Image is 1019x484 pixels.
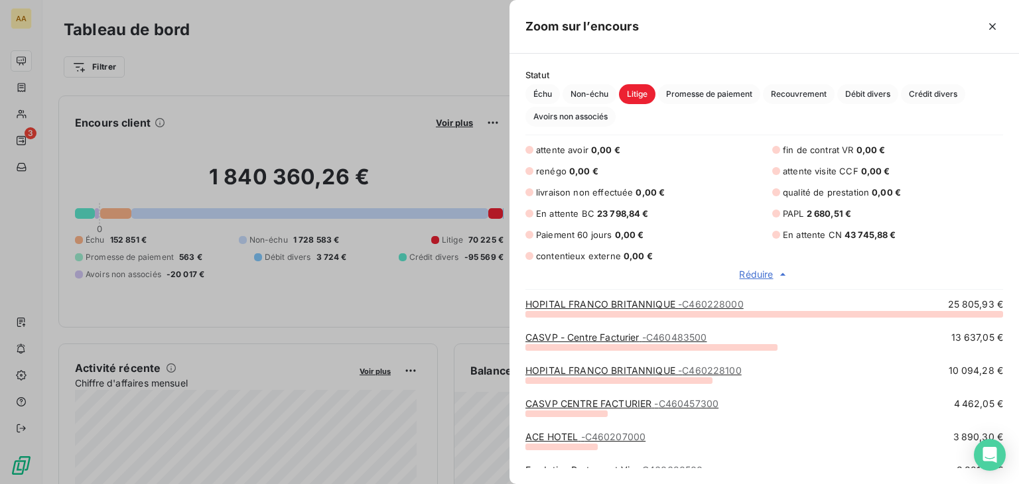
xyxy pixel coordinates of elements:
span: attente avoir [536,145,588,155]
span: Paiement 60 jours [536,229,612,240]
span: PAPL [783,208,804,219]
a: CASVP CENTRE FACTURIER [525,398,718,409]
a: HOPITAL FRANCO BRITANNIQUE [525,365,742,376]
span: - C460457300 [654,398,718,409]
button: Échu [525,84,560,104]
span: - C460207000 [581,431,646,442]
span: - C460620500 [638,464,703,475]
span: attente visite CCF [783,166,858,176]
a: ACE HOTEL [525,431,645,442]
span: renégo [536,166,567,176]
a: CASVP - Centre Facturier [525,332,707,343]
button: Avoirs non associés [525,107,616,127]
span: qualité de prestation [783,187,869,198]
span: 2 680,51 € [807,208,852,219]
span: - C460483500 [642,332,707,343]
span: 43 745,88 € [845,229,896,240]
span: 0,00 € [872,187,901,198]
span: 4 462,05 € [954,397,1004,410]
button: Promesse de paiement [658,84,760,104]
button: Non-échu [563,84,616,104]
a: Fondation Partage et Vie [525,464,703,475]
span: - C460228100 [678,365,742,376]
span: Statut [525,70,1003,80]
span: 0,00 € [624,251,653,261]
span: 3 890,30 € [953,430,1004,444]
div: Open Intercom Messenger [974,439,1006,471]
span: 0,00 € [861,166,890,176]
span: 0,00 € [591,145,620,155]
div: grid [509,298,1019,468]
span: fin de contrat VR [783,145,854,155]
span: Réduire [739,268,773,281]
span: 0,00 € [569,166,598,176]
span: - C460228000 [678,298,744,310]
span: 13 637,05 € [951,331,1003,344]
span: 0,00 € [615,229,644,240]
button: Débit divers [837,84,898,104]
button: Litige [619,84,655,104]
a: HOPITAL FRANCO BRITANNIQUE [525,298,744,310]
button: Crédit divers [901,84,965,104]
button: Recouvrement [763,84,835,104]
span: contentieux externe [536,251,621,261]
span: 0,00 € [636,187,665,198]
span: livraison non effectuée [536,187,633,198]
span: En attente CN [783,229,842,240]
span: En attente BC [536,208,594,219]
span: 25 805,93 € [948,298,1003,311]
span: 3 821,57 € [957,463,1004,477]
h5: Zoom sur l’encours [525,17,639,36]
span: 23 798,84 € [597,208,649,219]
span: 10 094,28 € [949,364,1003,377]
span: 0,00 € [856,145,886,155]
